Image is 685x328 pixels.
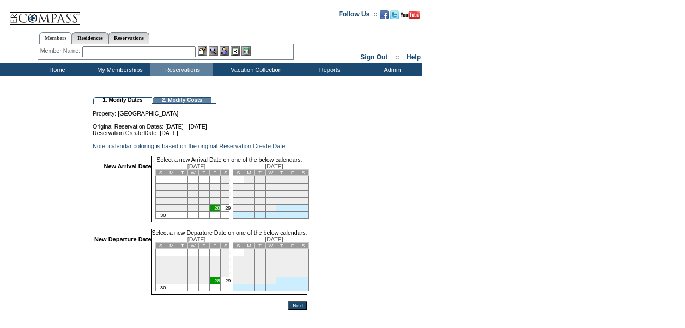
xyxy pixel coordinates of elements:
[198,242,209,248] td: T
[155,284,166,291] td: 30
[231,46,240,56] img: Reservations
[188,190,199,197] td: 12
[233,170,244,176] td: S
[198,183,209,190] td: 6
[220,277,231,284] td: 29
[244,176,254,183] td: 1
[87,63,150,76] td: My Memberships
[298,183,309,190] td: 13
[287,249,298,256] td: 5
[209,46,218,56] img: View
[220,197,231,204] td: 22
[233,190,244,197] td: 14
[155,277,166,284] td: 23
[220,190,231,197] td: 15
[209,242,220,248] td: F
[108,32,149,44] a: Reservations
[151,156,308,163] td: Select a new Arrival Date on one of the below calendars.
[265,170,276,176] td: W
[166,204,177,211] td: 24
[287,270,298,277] td: 26
[276,190,287,197] td: 18
[287,263,298,270] td: 19
[93,97,152,104] td: 1. Modify Dates
[166,183,177,190] td: 3
[220,46,229,56] img: Impersonate
[233,183,244,190] td: 7
[150,63,213,76] td: Reservations
[188,277,199,284] td: 26
[198,46,207,56] img: b_edit.gif
[244,190,254,197] td: 15
[166,256,177,263] td: 3
[155,183,166,190] td: 2
[265,256,276,263] td: 10
[287,176,298,183] td: 5
[254,256,265,263] td: 9
[298,190,309,197] td: 20
[155,211,166,218] td: 30
[254,249,265,256] td: 2
[177,190,188,197] td: 11
[265,204,276,211] td: 31
[254,204,265,211] td: 30
[390,10,399,19] img: Follow us on Twitter
[220,242,231,248] td: S
[288,301,307,310] input: Next
[177,270,188,277] td: 18
[380,14,389,20] a: Become our fan on Facebook
[297,63,360,76] td: Reports
[407,53,421,61] a: Help
[209,270,220,277] td: 21
[298,176,309,183] td: 6
[233,197,244,204] td: 21
[254,176,265,183] td: 2
[155,256,166,263] td: 2
[188,256,199,263] td: 5
[177,183,188,190] td: 4
[287,183,298,190] td: 12
[40,46,82,56] div: Member Name:
[254,197,265,204] td: 23
[187,236,206,242] span: [DATE]
[177,277,188,284] td: 25
[265,190,276,197] td: 17
[177,204,188,211] td: 25
[298,170,309,176] td: S
[276,176,287,183] td: 4
[254,277,265,284] td: 30
[166,197,177,204] td: 17
[220,204,231,211] td: 29
[198,270,209,277] td: 20
[209,170,220,176] td: F
[287,170,298,176] td: F
[155,170,166,176] td: S
[244,197,254,204] td: 22
[265,236,283,242] span: [DATE]
[298,270,309,277] td: 27
[244,183,254,190] td: 8
[220,256,231,263] td: 8
[93,143,307,149] td: Note: calendar coloring is based on the original Reservation Create Date
[233,256,244,263] td: 7
[188,270,199,277] td: 19
[188,204,199,211] td: 26
[254,242,265,248] td: T
[94,163,151,222] td: New Arrival Date
[244,277,254,284] td: 29
[287,197,298,204] td: 26
[155,197,166,204] td: 16
[233,270,244,277] td: 21
[177,263,188,270] td: 11
[220,263,231,270] td: 15
[166,170,177,176] td: M
[177,170,188,176] td: T
[241,46,251,56] img: b_calculator.gif
[287,242,298,248] td: F
[244,204,254,211] td: 29
[220,176,231,183] td: 1
[244,270,254,277] td: 22
[177,242,188,248] td: T
[209,197,220,204] td: 21
[93,130,307,136] td: Reservation Create Date: [DATE]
